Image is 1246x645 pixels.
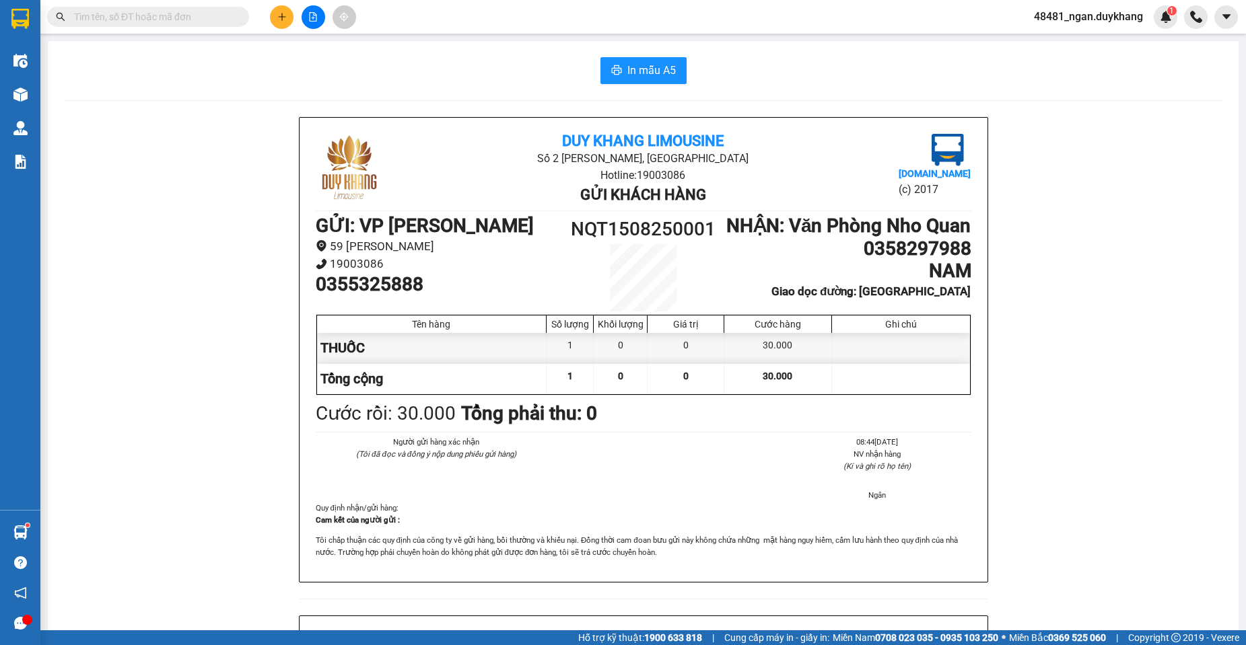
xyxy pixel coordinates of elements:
b: NHẬN : Văn Phòng Nho Quan [726,215,971,237]
img: phone-icon [1190,11,1202,23]
h1: NQT1508250001 [561,215,726,244]
div: Tên hàng [320,319,543,330]
div: 0 [648,333,724,363]
span: environment [316,240,327,252]
span: | [712,630,714,645]
img: logo.jpg [17,17,84,84]
b: [DOMAIN_NAME] [899,168,971,179]
span: phone [316,258,327,270]
img: warehouse-icon [13,121,28,135]
strong: 1900 633 818 [644,632,702,643]
b: Gửi khách hàng [580,186,706,203]
div: 30.000 [724,333,831,363]
h1: NAM [725,260,971,282]
b: GỬI : VP [PERSON_NAME] [17,98,146,165]
input: Tìm tên, số ĐT hoặc mã đơn [74,9,233,24]
img: icon-new-feature [1160,11,1172,23]
img: warehouse-icon [13,87,28,102]
span: ⚪️ [1002,635,1006,640]
li: 08:44[DATE] [783,436,971,448]
p: Tôi chấp thuận các quy định của công ty về gửi hàng, bồi thường và khiếu nại. Đồng thời cam đoan ... [316,534,971,558]
div: 1 [547,333,594,363]
span: 0 [683,371,689,381]
span: notification [14,586,27,599]
i: (Tôi đã đọc và đồng ý nộp dung phiếu gửi hàng) [356,449,516,459]
h1: NQT1508250001 [147,98,234,127]
li: Số 2 [PERSON_NAME], [GEOGRAPHIC_DATA] [75,33,306,50]
span: Tổng cộng [320,371,383,387]
strong: 0369 525 060 [1048,632,1106,643]
span: file-add [308,12,318,22]
span: search [56,12,65,22]
li: Hotline: 19003086 [425,167,862,184]
sup: 1 [1167,6,1177,15]
span: caret-down [1220,11,1233,23]
b: Duy Khang Limousine [109,15,271,32]
span: copyright [1171,633,1181,642]
li: 59 [PERSON_NAME] [316,237,561,256]
span: question-circle [14,556,27,569]
span: In mẫu A5 [627,62,676,79]
span: 48481_ngan.duykhang [1023,8,1154,25]
li: NV nhận hàng [783,448,971,460]
img: logo-vxr [11,9,29,29]
button: aim [333,5,356,29]
span: 1 [567,371,573,381]
div: Cước hàng [728,319,827,330]
span: Miền Bắc [1009,630,1106,645]
img: logo.jpg [316,134,383,201]
span: 1 [1169,6,1174,15]
b: Tổng phải thu: 0 [461,402,597,424]
li: Người gửi hàng xác nhận [343,436,530,448]
img: warehouse-icon [13,54,28,68]
img: solution-icon [13,155,28,169]
span: aim [339,12,349,22]
i: (Kí và ghi rõ họ tên) [843,461,911,471]
b: Gửi khách hàng [127,69,252,86]
img: logo.jpg [932,134,964,166]
span: | [1116,630,1118,645]
div: THUỐC [317,333,547,363]
li: Số 2 [PERSON_NAME], [GEOGRAPHIC_DATA] [425,150,862,167]
b: Duy Khang Limousine [562,132,724,149]
sup: 1 [26,523,30,527]
strong: 0708 023 035 - 0935 103 250 [875,632,998,643]
h1: 0355325888 [316,273,561,296]
strong: Cam kết của người gửi : [316,515,400,525]
button: file-add [302,5,325,29]
li: Hotline: 19003086 [75,50,306,67]
li: 19003086 [316,255,561,273]
button: caret-down [1214,5,1238,29]
span: Hỗ trợ kỹ thuật: [578,630,702,645]
li: (c) 2017 [899,181,971,198]
div: Quy định nhận/gửi hàng : [316,502,971,558]
span: 0 [618,371,623,381]
div: 0 [594,333,648,363]
div: Số lượng [550,319,590,330]
div: Khối lượng [597,319,644,330]
span: Miền Nam [833,630,998,645]
div: Cước rồi : 30.000 [316,399,456,428]
b: Giao dọc đường: [GEOGRAPHIC_DATA] [771,284,971,298]
b: GỬI : VP [PERSON_NAME] [316,215,534,237]
span: 30.000 [763,371,792,381]
span: plus [277,12,287,22]
div: Ghi chú [835,319,967,330]
span: printer [611,65,622,77]
li: Ngân [783,489,971,501]
button: printerIn mẫu A5 [600,57,687,84]
button: plus [270,5,293,29]
div: Giá trị [651,319,720,330]
span: message [14,617,27,630]
span: Cung cấp máy in - giấy in: [724,630,829,645]
img: warehouse-icon [13,525,28,539]
h1: 0358297988 [725,237,971,260]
